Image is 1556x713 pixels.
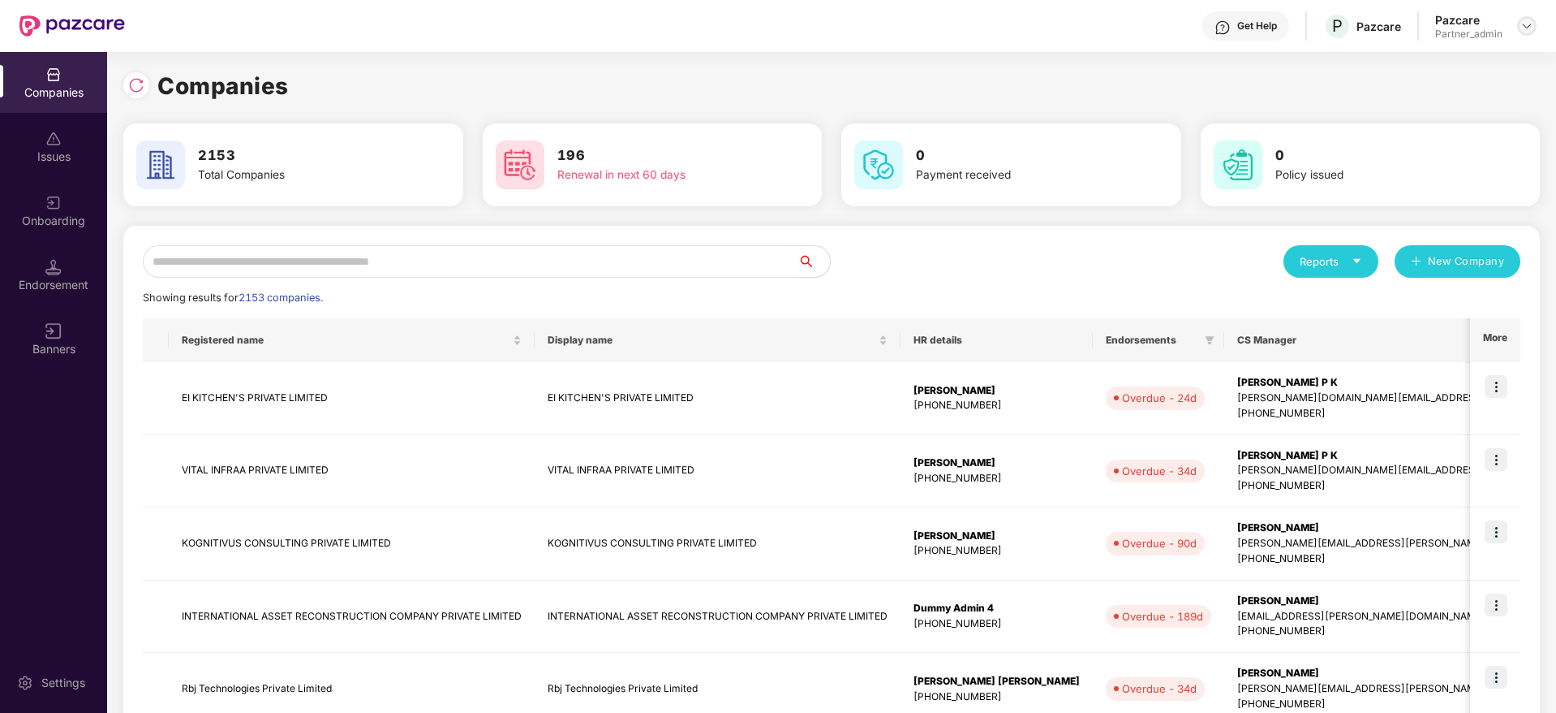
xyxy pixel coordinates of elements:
[169,362,535,435] td: EI KITCHEN'S PRIVATE LIMITED
[1275,166,1480,184] div: Policy issued
[1520,19,1533,32] img: svg+xml;base64,PHN2ZyBpZD0iRHJvcGRvd24tMzJ4MzIiIHhtbG5zPSJodHRwOi8vd3d3LnczLm9yZy8yMDAwL3N2ZyIgd2...
[854,140,903,189] img: svg+xml;base64,PHN2ZyB4bWxucz0iaHR0cDovL3d3dy53My5vcmcvMjAwMC9zdmciIHdpZHRoPSI2MCIgaGVpZ2h0PSI2MC...
[913,529,1080,544] div: [PERSON_NAME]
[1201,331,1218,350] span: filter
[557,166,762,184] div: Renewal in next 60 days
[535,318,901,362] th: Display name
[1237,334,1553,347] span: CS Manager
[1352,256,1362,266] span: caret-down
[797,255,830,268] span: search
[797,245,831,278] button: search
[1332,16,1343,36] span: P
[1214,140,1262,189] img: svg+xml;base64,PHN2ZyB4bWxucz0iaHR0cDovL3d3dy53My5vcmcvMjAwMC9zdmciIHdpZHRoPSI2MCIgaGVpZ2h0PSI2MC...
[169,435,535,508] td: VITAL INFRAA PRIVATE LIMITED
[548,334,875,347] span: Display name
[535,435,901,508] td: VITAL INFRAA PRIVATE LIMITED
[535,508,901,581] td: KOGNITIVUS CONSULTING PRIVATE LIMITED
[1435,12,1502,28] div: Pazcare
[1485,666,1507,689] img: icon
[1485,375,1507,398] img: icon
[45,195,62,211] img: svg+xml;base64,PHN2ZyB3aWR0aD0iMjAiIGhlaWdodD0iMjAiIHZpZXdCb3g9IjAgMCAyMCAyMCIgZmlsbD0ibm9uZSIgeG...
[913,543,1080,559] div: [PHONE_NUMBER]
[198,145,402,166] h3: 2153
[45,259,62,275] img: svg+xml;base64,PHN2ZyB3aWR0aD0iMTQuNSIgaGVpZ2h0PSIxNC41IiB2aWV3Qm94PSIwIDAgMTYgMTYiIGZpbGw9Im5vbm...
[913,383,1080,399] div: [PERSON_NAME]
[169,318,535,362] th: Registered name
[1122,535,1197,551] div: Overdue - 90d
[901,318,1093,362] th: HR details
[45,131,62,147] img: svg+xml;base64,PHN2ZyBpZD0iSXNzdWVzX2Rpc2FibGVkIiB4bWxucz0iaHR0cDovL3d3dy53My5vcmcvMjAwMC9zdmciIH...
[1395,245,1520,278] button: plusNew Company
[1214,19,1231,36] img: svg+xml;base64,PHN2ZyBpZD0iSGVscC0zMngzMiIgeG1sbnM9Imh0dHA6Ly93d3cudzMub3JnLzIwMDAvc3ZnIiB3aWR0aD...
[239,292,323,304] span: 2153 companies.
[45,323,62,339] img: svg+xml;base64,PHN2ZyB3aWR0aD0iMTYiIGhlaWdodD0iMTYiIHZpZXdCb3g9IjAgMCAxNiAxNiIgZmlsbD0ibm9uZSIgeG...
[182,334,509,347] span: Registered name
[1122,390,1197,406] div: Overdue - 24d
[1411,256,1421,269] span: plus
[913,601,1080,616] div: Dummy Admin 4
[1485,448,1507,471] img: icon
[136,140,185,189] img: svg+xml;base64,PHN2ZyB4bWxucz0iaHR0cDovL3d3dy53My5vcmcvMjAwMC9zdmciIHdpZHRoPSI2MCIgaGVpZ2h0PSI2MC...
[1356,19,1401,34] div: Pazcare
[169,581,535,654] td: INTERNATIONAL ASSET RECONSTRUCTION COMPANY PRIVATE LIMITED
[19,15,125,37] img: New Pazcare Logo
[1485,521,1507,543] img: icon
[1300,253,1362,270] div: Reports
[1122,463,1197,479] div: Overdue - 34d
[1275,145,1480,166] h3: 0
[1106,334,1198,347] span: Endorsements
[913,616,1080,632] div: [PHONE_NUMBER]
[913,471,1080,486] div: [PHONE_NUMBER]
[1485,594,1507,616] img: icon
[1435,28,1502,41] div: Partner_admin
[1122,608,1203,624] div: Overdue - 189d
[913,674,1080,689] div: [PERSON_NAME] [PERSON_NAME]
[916,145,1120,166] h3: 0
[169,508,535,581] td: KOGNITIVUS CONSULTING PRIVATE LIMITED
[916,166,1120,184] div: Payment received
[143,292,323,304] span: Showing results for
[45,67,62,83] img: svg+xml;base64,PHN2ZyBpZD0iQ29tcGFuaWVzIiB4bWxucz0iaHR0cDovL3d3dy53My5vcmcvMjAwMC9zdmciIHdpZHRoPS...
[557,145,762,166] h3: 196
[1237,19,1277,32] div: Get Help
[913,398,1080,413] div: [PHONE_NUMBER]
[1428,253,1505,270] span: New Company
[1205,335,1214,345] span: filter
[37,675,90,691] div: Settings
[128,77,144,93] img: svg+xml;base64,PHN2ZyBpZD0iUmVsb2FkLTMyeDMyIiB4bWxucz0iaHR0cDovL3d3dy53My5vcmcvMjAwMC9zdmciIHdpZH...
[17,675,33,691] img: svg+xml;base64,PHN2ZyBpZD0iU2V0dGluZy0yMHgyMCIgeG1sbnM9Imh0dHA6Ly93d3cudzMub3JnLzIwMDAvc3ZnIiB3aW...
[496,140,544,189] img: svg+xml;base64,PHN2ZyB4bWxucz0iaHR0cDovL3d3dy53My5vcmcvMjAwMC9zdmciIHdpZHRoPSI2MCIgaGVpZ2h0PSI2MC...
[913,456,1080,471] div: [PERSON_NAME]
[535,362,901,435] td: EI KITCHEN'S PRIVATE LIMITED
[198,166,402,184] div: Total Companies
[1122,681,1197,697] div: Overdue - 34d
[913,689,1080,705] div: [PHONE_NUMBER]
[1470,318,1520,362] th: More
[157,68,289,104] h1: Companies
[535,581,901,654] td: INTERNATIONAL ASSET RECONSTRUCTION COMPANY PRIVATE LIMITED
